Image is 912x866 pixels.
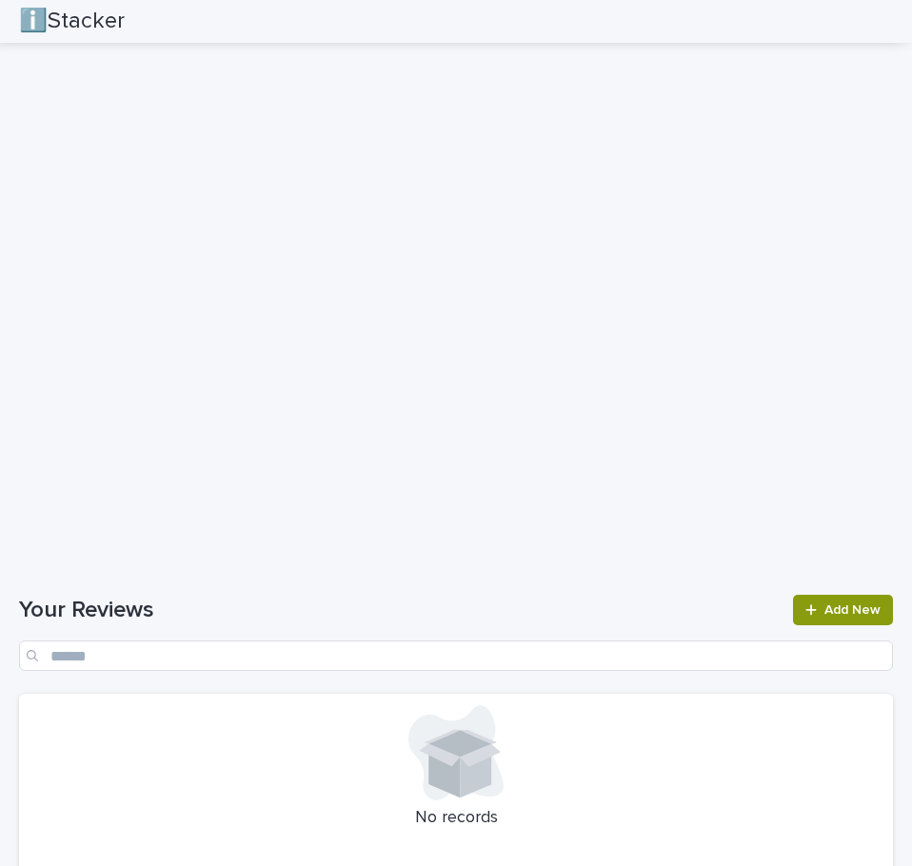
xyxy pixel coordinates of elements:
[19,8,125,35] h2: ℹ️Stacker
[19,597,782,624] h1: Your Reviews
[19,640,893,671] input: Search
[19,33,893,557] iframe: Watch Here
[30,808,882,829] p: No records
[824,603,881,617] span: Add New
[793,595,893,625] a: Add New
